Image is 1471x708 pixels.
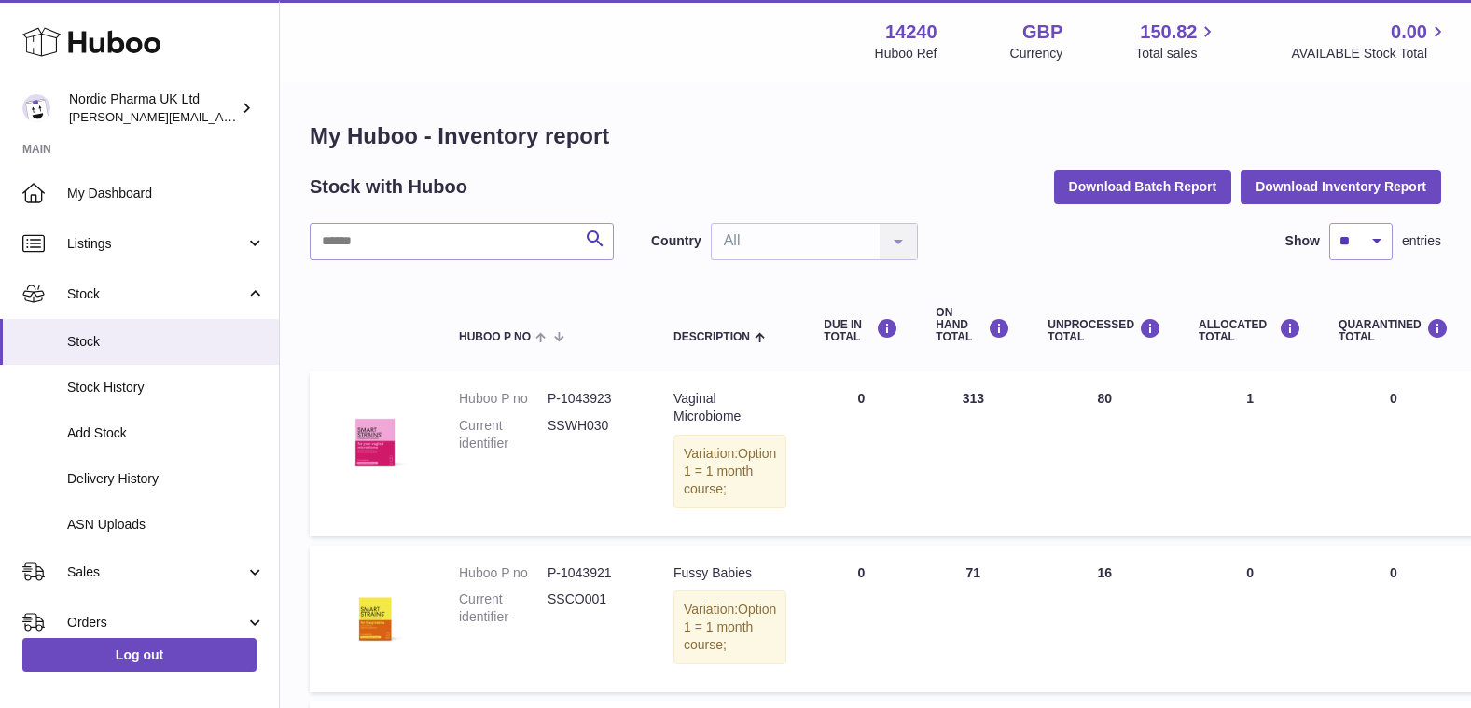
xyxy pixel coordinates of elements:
[1180,371,1320,535] td: 1
[67,563,245,581] span: Sales
[548,590,636,626] dd: SSCO001
[917,371,1029,535] td: 313
[1029,546,1180,693] td: 16
[1291,45,1449,62] span: AVAILABLE Stock Total
[1048,318,1161,343] div: UNPROCESSED Total
[805,546,917,693] td: 0
[548,417,636,452] dd: SSWH030
[1402,232,1441,250] span: entries
[673,564,786,582] div: Fussy Babies
[673,390,786,425] div: Vaginal Microbiome
[67,285,245,303] span: Stock
[548,390,636,408] dd: P-1043923
[310,174,467,200] h2: Stock with Huboo
[1029,371,1180,535] td: 80
[1285,232,1320,250] label: Show
[885,20,937,45] strong: 14240
[328,564,422,658] img: product image
[1241,170,1441,203] button: Download Inventory Report
[67,333,265,351] span: Stock
[67,516,265,534] span: ASN Uploads
[67,470,265,488] span: Delivery History
[459,390,548,408] dt: Huboo P no
[459,331,531,343] span: Huboo P no
[1140,20,1197,45] span: 150.82
[69,90,237,126] div: Nordic Pharma UK Ltd
[328,390,422,483] img: product image
[310,121,1441,151] h1: My Huboo - Inventory report
[684,446,776,496] span: Option 1 = 1 month course;
[673,590,786,664] div: Variation:
[684,602,776,652] span: Option 1 = 1 month course;
[459,417,548,452] dt: Current identifier
[1180,546,1320,693] td: 0
[917,546,1029,693] td: 71
[459,564,548,582] dt: Huboo P no
[459,590,548,626] dt: Current identifier
[1339,318,1449,343] div: QUARANTINED Total
[673,331,750,343] span: Description
[67,379,265,396] span: Stock History
[67,614,245,632] span: Orders
[1390,391,1397,406] span: 0
[22,638,257,672] a: Log out
[1054,170,1232,203] button: Download Batch Report
[1391,20,1427,45] span: 0.00
[1135,20,1218,62] a: 150.82 Total sales
[67,185,265,202] span: My Dashboard
[1022,20,1062,45] strong: GBP
[936,307,1010,344] div: ON HAND Total
[1199,318,1301,343] div: ALLOCATED Total
[1291,20,1449,62] a: 0.00 AVAILABLE Stock Total
[1390,565,1397,580] span: 0
[69,109,374,124] span: [PERSON_NAME][EMAIL_ADDRESS][DOMAIN_NAME]
[548,564,636,582] dd: P-1043921
[22,94,50,122] img: joe.plant@parapharmdev.com
[673,435,786,508] div: Variation:
[67,235,245,253] span: Listings
[805,371,917,535] td: 0
[1135,45,1218,62] span: Total sales
[1010,45,1063,62] div: Currency
[875,45,937,62] div: Huboo Ref
[824,318,898,343] div: DUE IN TOTAL
[651,232,701,250] label: Country
[67,424,265,442] span: Add Stock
